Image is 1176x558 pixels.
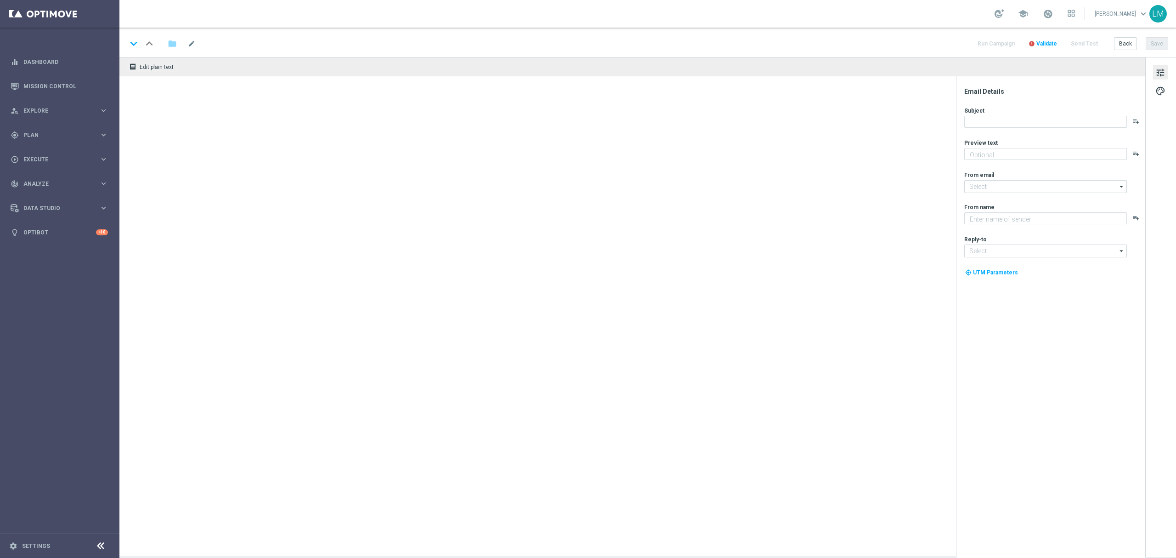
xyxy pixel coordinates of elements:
[11,180,99,188] div: Analyze
[99,204,108,212] i: keyboard_arrow_right
[9,542,17,550] i: settings
[10,156,108,163] button: play_circle_outline Execute keyboard_arrow_right
[168,38,177,49] i: folder
[1132,150,1140,157] button: playlist_add
[964,180,1127,193] input: Select
[1117,245,1126,257] i: arrow_drop_down
[22,543,50,549] a: Settings
[10,83,108,90] button: Mission Control
[11,131,19,139] i: gps_fixed
[99,155,108,164] i: keyboard_arrow_right
[1027,38,1058,50] button: error Validate
[964,204,995,211] label: From name
[1132,214,1140,222] button: playlist_add
[1132,118,1140,125] button: playlist_add
[1018,9,1028,19] span: school
[23,108,99,114] span: Explore
[11,50,108,74] div: Dashboard
[1153,65,1168,80] button: tune
[1138,9,1148,19] span: keyboard_arrow_down
[11,204,99,212] div: Data Studio
[964,171,994,179] label: From email
[1149,5,1167,23] div: LM
[973,269,1018,276] span: UTM Parameters
[99,106,108,115] i: keyboard_arrow_right
[1155,67,1165,79] span: tune
[23,132,99,138] span: Plan
[11,58,19,66] i: equalizer
[23,74,108,98] a: Mission Control
[23,220,96,245] a: Optibot
[140,64,174,70] span: Edit plain text
[10,58,108,66] button: equalizer Dashboard
[1117,181,1126,193] i: arrow_drop_down
[964,245,1127,257] input: Select
[11,220,108,245] div: Optibot
[23,181,99,187] span: Analyze
[99,131,108,139] i: keyboard_arrow_right
[11,228,19,237] i: lightbulb
[11,107,19,115] i: person_search
[964,236,987,243] label: Reply-to
[964,139,998,147] label: Preview text
[1036,40,1057,47] span: Validate
[127,37,141,51] i: keyboard_arrow_down
[23,50,108,74] a: Dashboard
[10,107,108,114] button: person_search Explore keyboard_arrow_right
[99,179,108,188] i: keyboard_arrow_right
[10,205,108,212] button: Data Studio keyboard_arrow_right
[11,180,19,188] i: track_changes
[129,63,136,70] i: receipt
[167,36,178,51] button: folder
[1153,83,1168,98] button: palette
[1146,37,1168,50] button: Save
[964,87,1144,96] div: Email Details
[11,131,99,139] div: Plan
[127,61,178,73] button: receipt Edit plain text
[1029,40,1035,47] i: error
[10,229,108,236] button: lightbulb Optibot +10
[11,155,19,164] i: play_circle_outline
[187,40,196,48] span: mode_edit
[964,107,984,114] label: Subject
[1114,37,1137,50] button: Back
[96,229,108,235] div: +10
[965,269,972,276] i: my_location
[1155,85,1165,97] span: palette
[11,74,108,98] div: Mission Control
[10,180,108,188] button: track_changes Analyze keyboard_arrow_right
[23,157,99,162] span: Execute
[11,155,99,164] div: Execute
[23,205,99,211] span: Data Studio
[10,131,108,139] button: gps_fixed Plan keyboard_arrow_right
[964,268,1019,278] button: my_location UTM Parameters
[1094,7,1149,21] a: [PERSON_NAME]keyboard_arrow_down
[11,107,99,115] div: Explore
